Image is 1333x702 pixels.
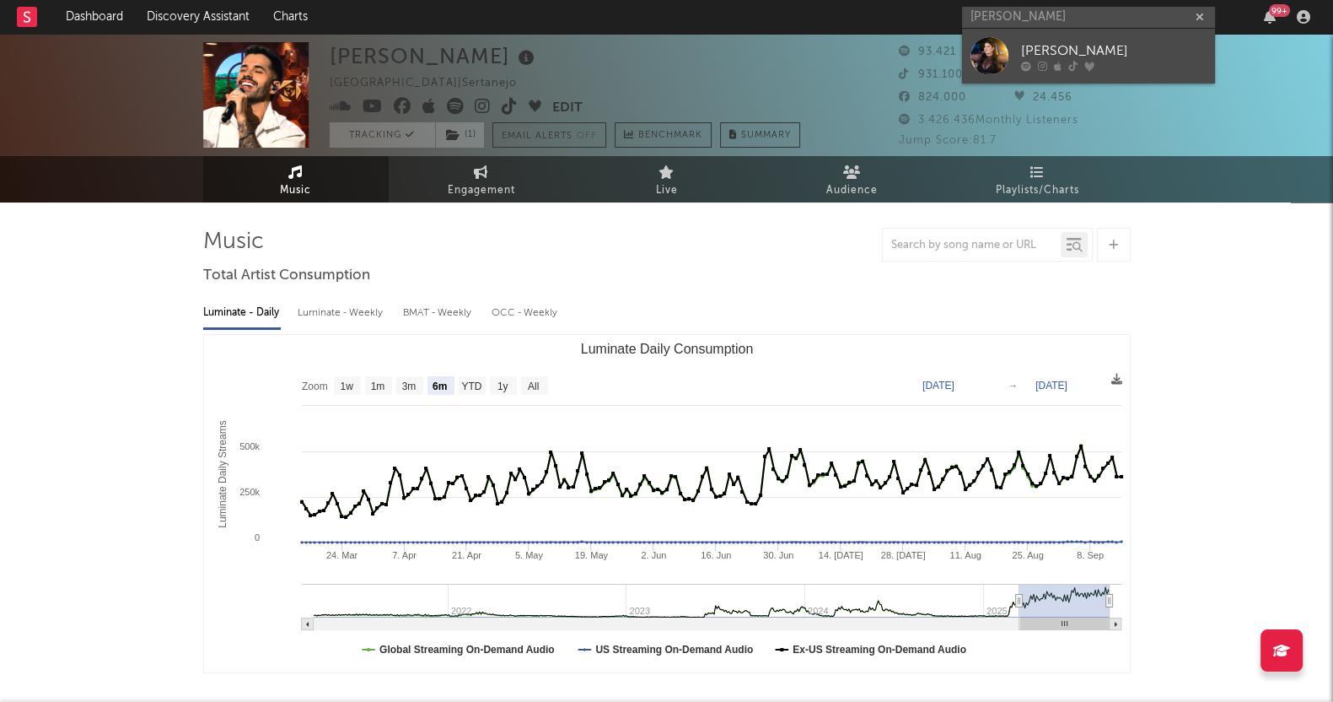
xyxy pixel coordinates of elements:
text: 7. Apr [392,550,417,560]
span: Music [280,181,311,201]
text: 3m [401,381,416,392]
svg: Luminate Daily Consumption [204,335,1130,672]
text: 30. Jun [763,550,793,560]
text: 21. Apr [452,550,481,560]
button: 99+ [1264,10,1276,24]
text: 19. May [574,550,608,560]
span: 24.456 [1014,92,1072,103]
a: Engagement [389,156,574,202]
text: Global Streaming On-Demand Audio [379,644,555,656]
text: 2. Jun [641,550,666,560]
a: [PERSON_NAME] [962,29,1215,84]
text: US Streaming On-Demand Audio [595,644,753,656]
button: Edit [552,98,583,119]
button: (1) [436,122,484,148]
text: Luminate Daily Streams [217,420,228,527]
div: 99 + [1269,4,1290,17]
text: All [527,381,538,392]
text: 500k [239,441,260,451]
span: Benchmark [638,126,702,146]
span: Summary [741,131,791,140]
a: Live [574,156,760,202]
div: BMAT - Weekly [403,299,475,327]
div: [PERSON_NAME] [1021,40,1207,61]
button: Tracking [330,122,435,148]
text: → [1008,380,1018,391]
span: Live [656,181,678,201]
button: Email AlertsOff [492,122,606,148]
span: 931.100 [899,69,963,80]
span: Total Artist Consumption [203,266,370,286]
span: 3.426.436 Monthly Listeners [899,115,1078,126]
span: ( 1 ) [435,122,485,148]
text: [DATE] [1035,380,1067,391]
text: 11. Aug [949,550,981,560]
a: Benchmark [615,122,712,148]
text: 1w [340,381,353,392]
text: 0 [254,532,259,543]
div: [PERSON_NAME] [330,42,539,70]
text: YTD [461,381,481,392]
input: Search by song name or URL [883,239,1061,252]
span: Audience [826,181,878,201]
div: Luminate - Weekly [298,299,386,327]
em: Off [577,132,597,141]
text: 1y [497,381,508,392]
text: 24. Mar [325,550,357,560]
text: 250k [239,487,260,497]
text: Zoom [302,381,328,392]
text: 8. Sep [1077,550,1104,560]
input: Search for artists [962,7,1215,28]
text: 25. Aug [1012,550,1043,560]
text: Ex-US Streaming On-Demand Audio [793,644,966,656]
text: 1m [370,381,384,392]
div: OCC - Weekly [492,299,559,327]
a: Audience [760,156,945,202]
span: Playlists/Charts [996,181,1079,201]
span: Jump Score: 81.7 [899,135,997,146]
div: Luminate - Daily [203,299,281,327]
text: 14. [DATE] [818,550,863,560]
a: Music [203,156,389,202]
text: Luminate Daily Consumption [580,342,753,356]
text: 6m [432,381,446,392]
text: 28. [DATE] [880,550,925,560]
text: 5. May [514,550,543,560]
a: Playlists/Charts [945,156,1131,202]
span: 824.000 [899,92,966,103]
text: [DATE] [922,380,954,391]
button: Summary [720,122,800,148]
span: 93.421 [899,46,956,57]
span: Engagement [448,181,515,201]
div: [GEOGRAPHIC_DATA] | Sertanejo [330,73,536,94]
text: 16. Jun [701,550,731,560]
